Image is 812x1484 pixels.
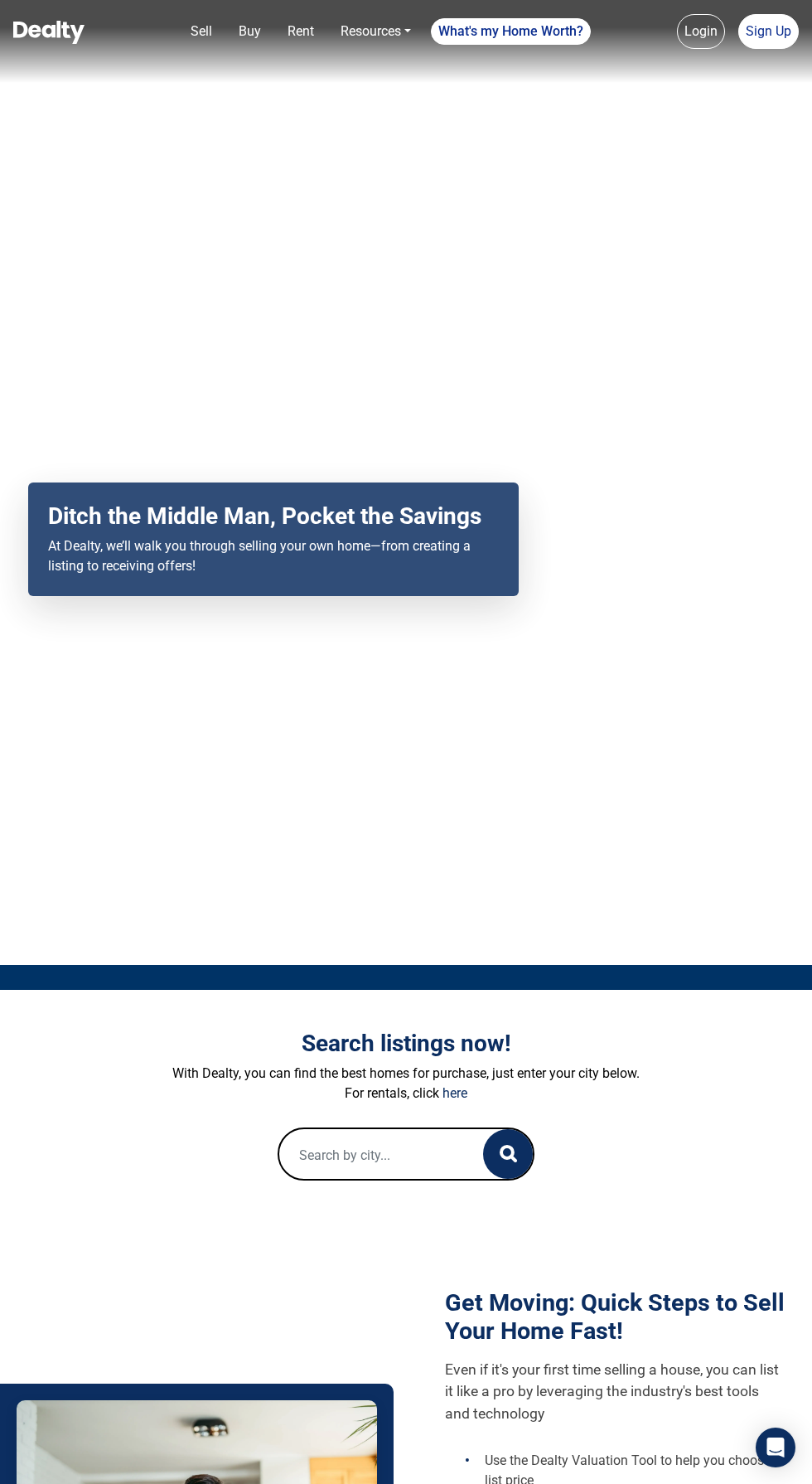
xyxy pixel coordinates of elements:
[232,15,268,48] a: Buy
[120,1030,692,1058] h3: Search listings now!
[738,14,799,49] a: Sign Up
[184,15,219,48] a: Sell
[334,15,418,48] a: Resources
[445,1288,785,1346] h1: Get Moving: Quick Steps to Sell Your Home Fast!
[281,15,321,48] a: Rent
[442,1085,467,1101] a: here
[13,21,85,44] img: Dealty - Buy, Sell & Rent Homes
[120,1064,692,1084] p: With Dealty, you can find the best homes for purchase, just enter your city below.
[445,1359,785,1424] p: Even if it's your first time selling a house, you can list it like a pro by leveraging the indust...
[120,1084,692,1103] p: For rentals, click
[48,536,499,576] p: At Dealty, we’ll walk you through selling your own home—from creating a listing to receiving offers!
[756,1428,795,1467] div: Open Intercom Messenger
[279,1129,482,1182] input: Search by city...
[48,502,499,531] h2: Ditch the Middle Man, Pocket the Savings
[431,18,591,45] a: What's my Home Worth?
[677,14,725,49] a: Login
